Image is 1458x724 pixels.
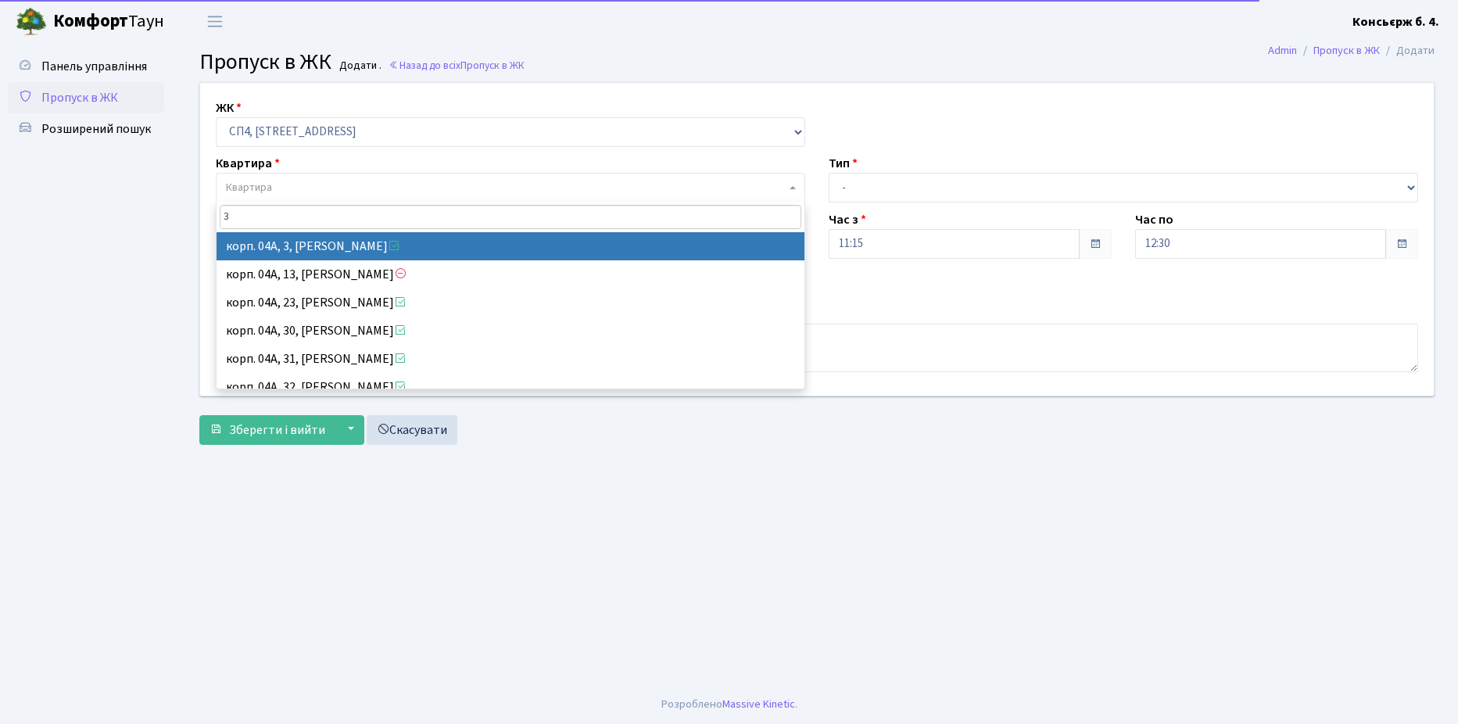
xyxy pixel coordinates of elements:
[217,317,804,345] li: корп. 04А, 30, [PERSON_NAME]
[1352,13,1439,31] a: Консьєрж б. 4.
[367,415,457,445] a: Скасувати
[216,154,280,173] label: Квартира
[199,46,331,77] span: Пропуск в ЖК
[1135,210,1173,229] label: Час по
[229,421,325,439] span: Зберегти і вийти
[1352,13,1439,30] b: Консьєрж б. 4.
[41,120,151,138] span: Розширений пошук
[8,82,164,113] a: Пропуск в ЖК
[195,9,235,34] button: Переключити навігацію
[216,99,242,117] label: ЖК
[1245,34,1458,67] nav: breadcrumb
[217,260,804,289] li: корп. 04А, 13, [PERSON_NAME]
[53,9,164,35] span: Таун
[199,415,335,445] button: Зберегти і вийти
[217,289,804,317] li: корп. 04А, 23, [PERSON_NAME]
[217,373,804,401] li: корп. 04А, 32, [PERSON_NAME]
[1313,42,1380,59] a: Пропуск в ЖК
[661,696,797,713] div: Розроблено .
[460,58,525,73] span: Пропуск в ЖК
[722,696,795,712] a: Massive Kinetic
[41,58,147,75] span: Панель управління
[389,58,525,73] a: Назад до всіхПропуск в ЖК
[829,154,858,173] label: Тип
[16,6,47,38] img: logo.png
[217,345,804,373] li: корп. 04А, 31, [PERSON_NAME]
[829,210,866,229] label: Час з
[41,89,118,106] span: Пропуск в ЖК
[8,51,164,82] a: Панель управління
[217,232,804,260] li: корп. 04А, 3, [PERSON_NAME]
[1380,42,1435,59] li: Додати
[336,59,382,73] small: Додати .
[8,113,164,145] a: Розширений пошук
[1268,42,1297,59] a: Admin
[226,180,272,195] span: Квартира
[53,9,128,34] b: Комфорт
